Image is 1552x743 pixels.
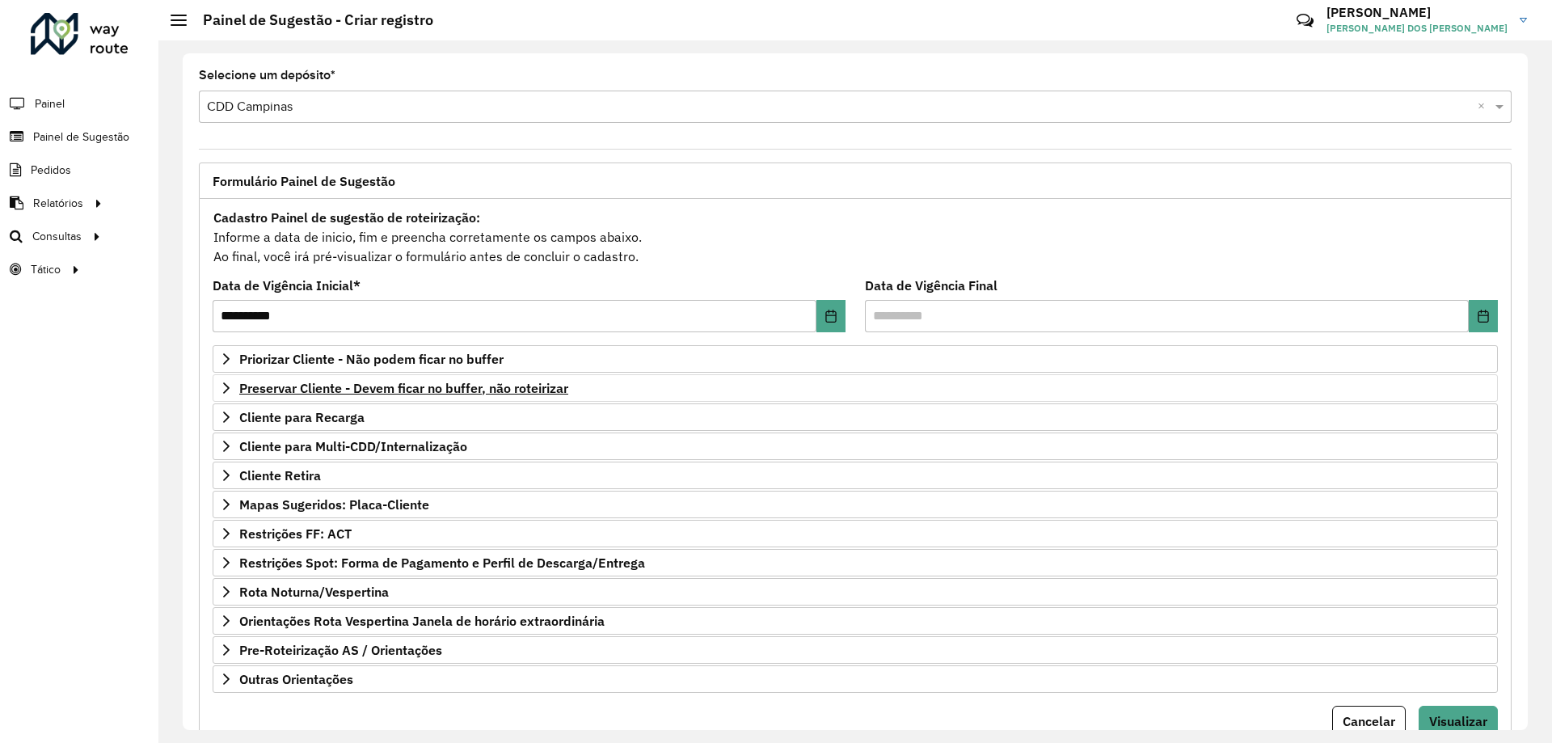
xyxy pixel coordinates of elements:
a: Priorizar Cliente - Não podem ficar no buffer [213,345,1498,373]
span: Mapas Sugeridos: Placa-Cliente [239,498,429,511]
span: Cliente Retira [239,469,321,482]
a: Orientações Rota Vespertina Janela de horário extraordinária [213,607,1498,635]
a: Mapas Sugeridos: Placa-Cliente [213,491,1498,518]
a: Pre-Roteirização AS / Orientações [213,636,1498,664]
label: Data de Vigência Inicial [213,276,361,295]
a: Cliente para Recarga [213,403,1498,431]
span: Priorizar Cliente - Não podem ficar no buffer [239,353,504,365]
button: Cancelar [1332,706,1406,737]
span: Restrições FF: ACT [239,527,352,540]
strong: Cadastro Painel de sugestão de roteirização: [213,209,480,226]
div: Informe a data de inicio, fim e preencha corretamente os campos abaixo. Ao final, você irá pré-vi... [213,207,1498,267]
a: Cliente Retira [213,462,1498,489]
span: Painel [35,95,65,112]
span: Clear all [1478,97,1491,116]
span: Preservar Cliente - Devem ficar no buffer, não roteirizar [239,382,568,395]
span: Painel de Sugestão [33,129,129,146]
a: Restrições FF: ACT [213,520,1498,547]
h2: Painel de Sugestão - Criar registro [187,11,433,29]
span: Tático [31,261,61,278]
a: Rota Noturna/Vespertina [213,578,1498,606]
span: Restrições Spot: Forma de Pagamento e Perfil de Descarga/Entrega [239,556,645,569]
span: Visualizar [1429,713,1487,729]
span: [PERSON_NAME] DOS [PERSON_NAME] [1326,21,1508,36]
a: Preservar Cliente - Devem ficar no buffer, não roteirizar [213,374,1498,402]
h3: [PERSON_NAME] [1326,5,1508,20]
span: Rota Noturna/Vespertina [239,585,389,598]
a: Restrições Spot: Forma de Pagamento e Perfil de Descarga/Entrega [213,549,1498,576]
a: Cliente para Multi-CDD/Internalização [213,433,1498,460]
a: Contato Rápido [1288,3,1322,38]
a: Outras Orientações [213,665,1498,693]
span: Formulário Painel de Sugestão [213,175,395,188]
span: Cliente para Recarga [239,411,365,424]
button: Choose Date [816,300,846,332]
span: Outras Orientações [239,673,353,686]
button: Visualizar [1419,706,1498,737]
label: Data de Vigência Final [865,276,997,295]
button: Choose Date [1469,300,1498,332]
label: Selecione um depósito [199,65,335,85]
span: Consultas [32,228,82,245]
span: Pedidos [31,162,71,179]
span: Cancelar [1343,713,1395,729]
span: Pre-Roteirização AS / Orientações [239,644,442,656]
span: Cliente para Multi-CDD/Internalização [239,440,467,453]
span: Relatórios [33,195,83,212]
span: Orientações Rota Vespertina Janela de horário extraordinária [239,614,605,627]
